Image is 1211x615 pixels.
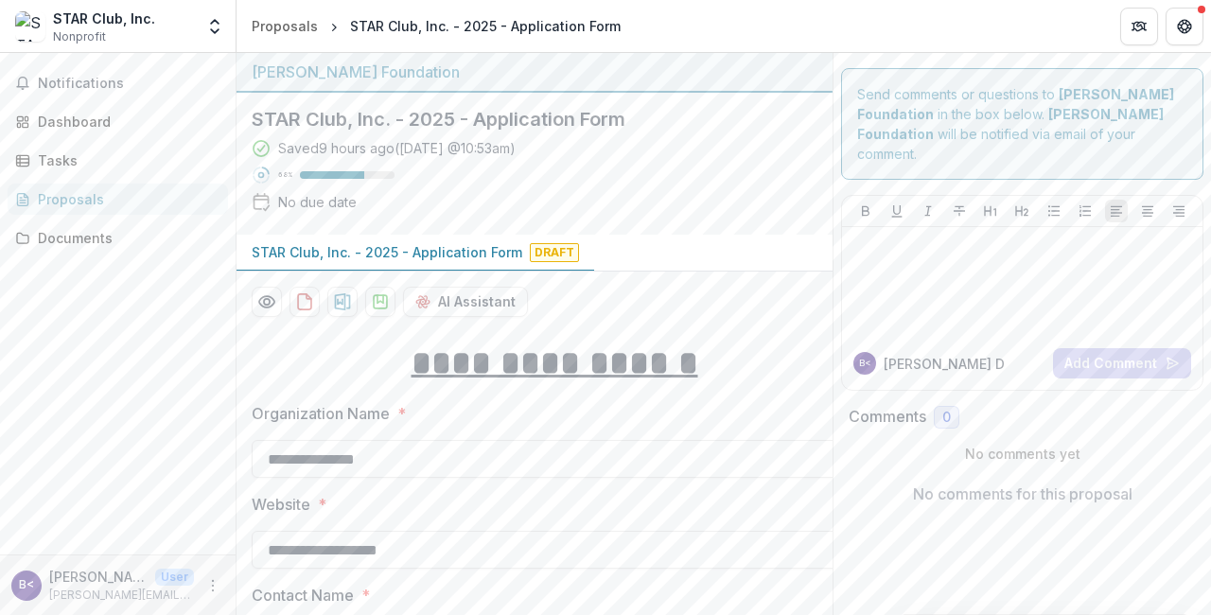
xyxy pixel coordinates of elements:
[849,444,1196,464] p: No comments yet
[849,408,926,426] h2: Comments
[244,12,628,40] nav: breadcrumb
[252,242,522,262] p: STAR Club, Inc. - 2025 - Application Form
[202,8,228,45] button: Open entity switcher
[155,569,194,586] p: User
[979,200,1002,222] button: Heading 1
[202,574,224,597] button: More
[49,587,194,604] p: [PERSON_NAME][EMAIL_ADDRESS][PERSON_NAME][DOMAIN_NAME]
[8,184,228,215] a: Proposals
[244,12,325,40] a: Proposals
[917,200,939,222] button: Italicize
[841,68,1203,180] div: Send comments or questions to in the box below. will be notified via email of your comment.
[530,243,579,262] span: Draft
[403,287,528,317] button: AI Assistant
[8,145,228,176] a: Tasks
[365,287,395,317] button: download-proposal
[278,168,292,182] p: 68 %
[1166,8,1203,45] button: Get Help
[8,68,228,98] button: Notifications
[278,192,357,212] div: No due date
[1120,8,1158,45] button: Partners
[252,584,354,606] p: Contact Name
[252,61,817,83] div: [PERSON_NAME] Foundation
[19,579,34,591] div: Bonita Dunn <bonita.dunn@gmail.com>
[948,200,971,222] button: Strike
[1010,200,1033,222] button: Heading 2
[15,11,45,42] img: STAR Club, Inc.
[38,76,220,92] span: Notifications
[1043,200,1065,222] button: Bullet List
[252,493,310,516] p: Website
[38,150,213,170] div: Tasks
[913,483,1132,505] p: No comments for this proposal
[53,28,106,45] span: Nonprofit
[1136,200,1159,222] button: Align Center
[8,106,228,137] a: Dashboard
[8,222,228,254] a: Documents
[1167,200,1190,222] button: Align Right
[1074,200,1097,222] button: Ordered List
[886,200,908,222] button: Underline
[327,287,358,317] button: download-proposal
[290,287,320,317] button: download-proposal
[38,189,213,209] div: Proposals
[252,287,282,317] button: Preview ae4d74c6-d52a-4087-a649-de32598ff462-0.pdf
[1105,200,1128,222] button: Align Left
[854,200,877,222] button: Bold
[252,16,318,36] div: Proposals
[942,410,951,426] span: 0
[38,228,213,248] div: Documents
[38,112,213,132] div: Dashboard
[252,108,787,131] h2: STAR Club, Inc. - 2025 - Application Form
[884,354,1005,374] p: [PERSON_NAME] D
[350,16,621,36] div: STAR Club, Inc. - 2025 - Application Form
[278,138,516,158] div: Saved 9 hours ago ( [DATE] @ 10:53am )
[49,567,148,587] p: [PERSON_NAME] <[PERSON_NAME][EMAIL_ADDRESS][PERSON_NAME][DOMAIN_NAME]>
[252,402,390,425] p: Organization Name
[53,9,155,28] div: STAR Club, Inc.
[859,359,871,368] div: Bonita Dunn <bonita.dunn@gmail.com>
[1053,348,1191,378] button: Add Comment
